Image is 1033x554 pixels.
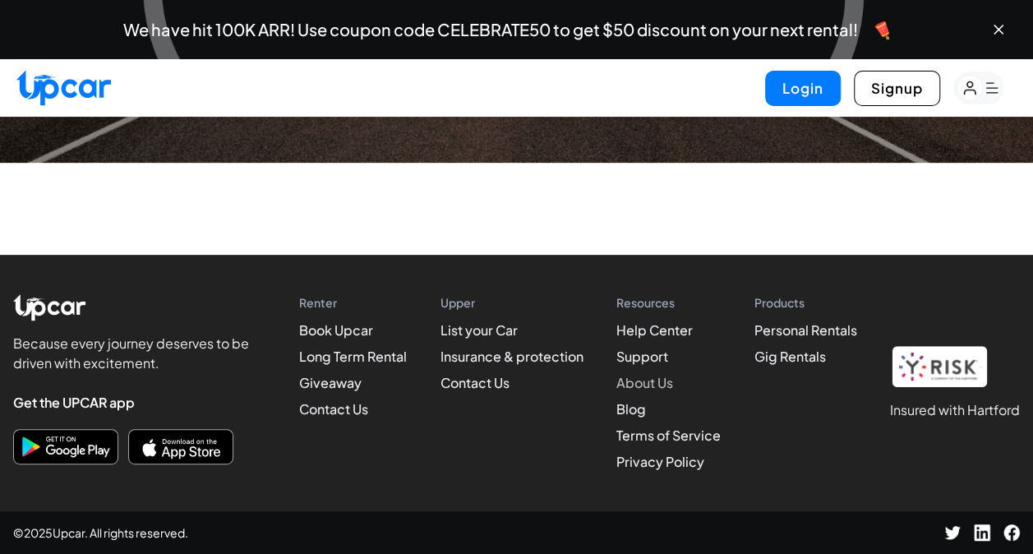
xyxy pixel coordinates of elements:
button: Login [765,71,841,106]
a: Terms of Service [616,427,721,444]
a: Long Term Rental [299,348,407,365]
a: Help Center [616,321,693,339]
h4: Get the UPCAR app [13,393,260,413]
img: Get it on Google Play [17,433,114,460]
a: Blog [616,400,646,418]
img: Download on the App Store [132,433,229,460]
button: Close banner [990,21,1007,38]
a: Insurance & protection [440,348,583,365]
img: LinkedIn [974,524,990,541]
a: Download on Google Play [13,429,118,464]
a: Gig Rentals [754,348,826,365]
button: Signup [854,71,940,106]
h4: Upper [440,294,583,311]
p: Because every journey deserves to be driven with excitement. [13,334,260,373]
h4: Renter [299,294,407,311]
img: Upcar Logo [13,294,85,321]
a: Download on the App Store [128,429,233,464]
a: Support [616,348,668,365]
img: Facebook [1003,524,1020,541]
a: Book Upcar [299,321,373,339]
a: Personal Rentals [754,321,857,339]
img: Twitter [944,524,961,541]
h1: Insured with Hartford [890,400,1020,420]
a: About Us [616,374,673,391]
a: Giveaway [299,374,362,391]
span: © 2025 Upcar. All rights reserved. [13,524,188,541]
h4: Products [754,294,857,311]
img: Upcar Logo [16,70,111,105]
a: Privacy Policy [616,453,704,470]
a: Contact Us [440,374,510,391]
span: We have hit 100K ARR! Use coupon code CELEBRATE50 to get $50 discount on your next rental! [123,21,858,38]
a: List your Car [440,321,518,339]
h4: Resources [616,294,721,311]
a: Contact Us [299,400,368,418]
